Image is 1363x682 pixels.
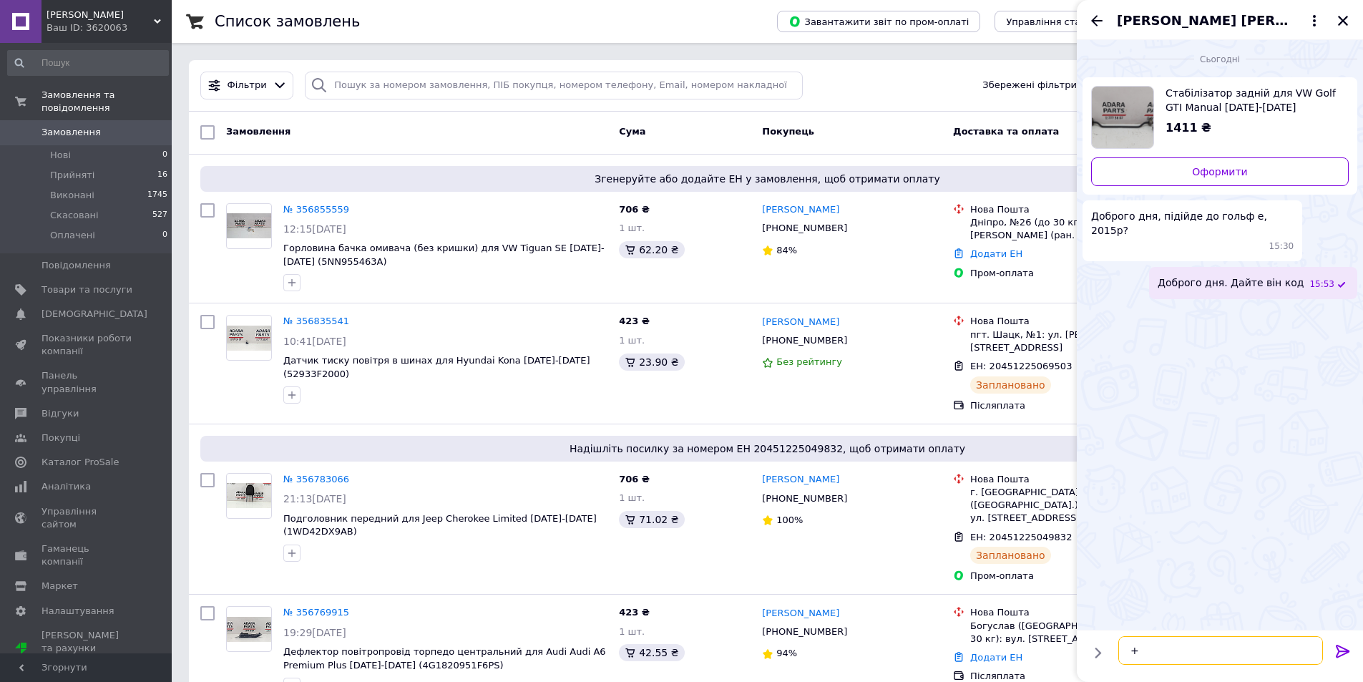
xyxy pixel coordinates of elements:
[41,580,78,593] span: Маркет
[1309,278,1334,291] span: 15:53 12.08.2025
[283,223,346,235] span: 12:15[DATE]
[1088,12,1105,29] button: Назад
[50,229,95,242] span: Оплачені
[970,216,1171,242] div: Дніпро, №26 (до 30 кг): просп. [PERSON_NAME] (ран. Петровського), 34
[970,652,1022,663] a: Додати ЕН
[619,223,645,233] span: 1 шт.
[283,493,346,505] span: 21:13[DATE]
[41,369,132,395] span: Панель управління
[227,617,271,642] img: Фото товару
[970,606,1171,619] div: Нова Пошта
[283,355,590,379] a: Датчик тиску повітря в шинах для Hyundai Kona [DATE]-[DATE] (52933F2000)
[970,399,1171,412] div: Післяплата
[283,646,606,671] a: Дефлектор повітропровід торпедо центральний для Audi Audi A6 Premium Plus [DATE]-[DATE] (4G182095...
[970,547,1051,564] div: Заплановано
[206,172,1329,186] span: Згенеруйте або додайте ЕН у замовлення, щоб отримати оплату
[7,50,169,76] input: Пошук
[970,248,1022,259] a: Додати ЕН
[226,126,290,137] span: Замовлення
[227,326,271,351] img: Фото товару
[50,189,94,202] span: Виконані
[226,473,272,519] a: Фото товару
[762,607,839,620] a: [PERSON_NAME]
[41,89,172,115] span: Замовлення та повідомлення
[227,213,271,238] img: Фото товару
[41,308,147,321] span: [DEMOGRAPHIC_DATA]
[283,513,597,537] a: Подголовник передний для Jeep Cherokee Limited [DATE]-[DATE] (1WD42DX9AB)
[41,542,132,568] span: Гаманець компанії
[226,606,272,652] a: Фото товару
[1006,16,1115,27] span: Управління статусами
[227,483,271,508] img: Фото товару
[147,189,167,202] span: 1745
[1158,276,1304,291] span: Доброго дня. Дайте він код
[41,480,91,493] span: Аналітика
[619,354,684,371] div: 23.90 ₴
[1166,121,1211,135] span: 1411 ₴
[759,623,850,641] div: [PHONE_NUMBER]
[283,316,349,326] a: № 356835541
[157,169,167,182] span: 16
[283,607,349,618] a: № 356769915
[41,605,114,618] span: Налаштування
[41,332,132,358] span: Показники роботи компанії
[619,511,684,528] div: 71.02 ₴
[305,72,803,99] input: Пошук за номером замовлення, ПІБ покупця, номером телефону, Email, номером накладної
[41,126,101,139] span: Замовлення
[953,126,1059,137] span: Доставка та оплата
[41,456,119,469] span: Каталог ProSale
[1118,636,1323,665] textarea: +
[1091,86,1349,149] a: Переглянути товар
[982,79,1080,92] span: Збережені фільтри:
[762,203,839,217] a: [PERSON_NAME]
[41,407,79,420] span: Відгуки
[162,229,167,242] span: 0
[619,204,650,215] span: 706 ₴
[1166,86,1337,115] span: Стабілізатор задній для VW Golf GTI Manual [DATE]-[DATE] (5QM511305C)
[50,209,99,222] span: Скасовані
[970,376,1051,394] div: Заплановано
[970,532,1072,542] span: ЕН: 20451225049832
[619,335,645,346] span: 1 шт.
[788,15,969,28] span: Завантажити звіт по пром-оплаті
[206,442,1329,456] span: Надішліть посилку за номером ЕН 20451225049832, щоб отримати оплату
[762,126,814,137] span: Покупець
[41,505,132,531] span: Управління сайтом
[970,328,1171,354] div: пгт. Шацк, №1: ул. [PERSON_NAME][STREET_ADDRESS]
[970,203,1171,216] div: Нова Пошта
[777,11,980,32] button: Завантажити звіт по пром-оплаті
[226,203,272,249] a: Фото товару
[1334,12,1352,29] button: Закрити
[228,79,267,92] span: Фільтри
[1117,11,1323,30] button: [PERSON_NAME] [PERSON_NAME]
[759,331,850,350] div: [PHONE_NUMBER]
[995,11,1127,32] button: Управління статусами
[619,607,650,618] span: 423 ₴
[152,209,167,222] span: 527
[619,474,650,484] span: 706 ₴
[1083,52,1357,66] div: 12.08.2025
[970,473,1171,486] div: Нова Пошта
[283,204,349,215] a: № 356855559
[970,570,1171,583] div: Пром-оплата
[47,21,172,34] div: Ваш ID: 3620063
[1269,240,1294,253] span: 15:30 12.08.2025
[762,316,839,329] a: [PERSON_NAME]
[41,283,132,296] span: Товари та послуги
[970,486,1171,525] div: г. [GEOGRAPHIC_DATA] ([GEOGRAPHIC_DATA].), №2 (до 10 кг): ул. [STREET_ADDRESS]
[1091,157,1349,186] a: Оформити
[759,489,850,508] div: [PHONE_NUMBER]
[619,626,645,637] span: 1 шт.
[41,432,80,444] span: Покупці
[162,149,167,162] span: 0
[50,149,71,162] span: Нові
[1088,643,1107,662] button: Показати кнопки
[970,361,1072,371] span: ЕН: 20451225069503
[619,241,684,258] div: 62.20 ₴
[50,169,94,182] span: Прийняті
[1117,11,1294,30] span: [PERSON_NAME] [PERSON_NAME]
[47,9,154,21] span: Адара Партс
[41,629,132,668] span: [PERSON_NAME] та рахунки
